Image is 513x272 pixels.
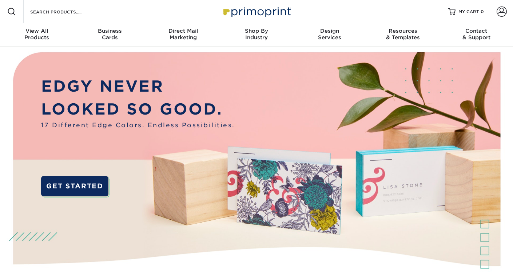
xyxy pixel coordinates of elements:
span: 0 [481,9,484,14]
div: & Support [440,28,513,41]
p: LOOKED SO GOOD. [41,97,235,120]
a: Shop ByIndustry [220,23,293,47]
span: Contact [440,28,513,34]
a: Direct MailMarketing [147,23,220,47]
a: DesignServices [293,23,366,47]
span: MY CART [458,9,479,15]
div: Marketing [147,28,220,41]
a: GET STARTED [41,176,108,196]
div: & Templates [366,28,440,41]
span: Business [73,28,146,34]
span: Design [293,28,366,34]
div: Services [293,28,366,41]
a: BusinessCards [73,23,146,47]
p: EDGY NEVER [41,75,235,97]
span: 17 Different Edge Colors. Endless Possibilities. [41,121,235,130]
a: Contact& Support [440,23,513,47]
input: SEARCH PRODUCTS..... [29,7,100,16]
img: Primoprint [220,4,293,19]
a: Resources& Templates [366,23,440,47]
span: Shop By [220,28,293,34]
div: Industry [220,28,293,41]
span: Direct Mail [147,28,220,34]
span: Resources [366,28,440,34]
div: Cards [73,28,146,41]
